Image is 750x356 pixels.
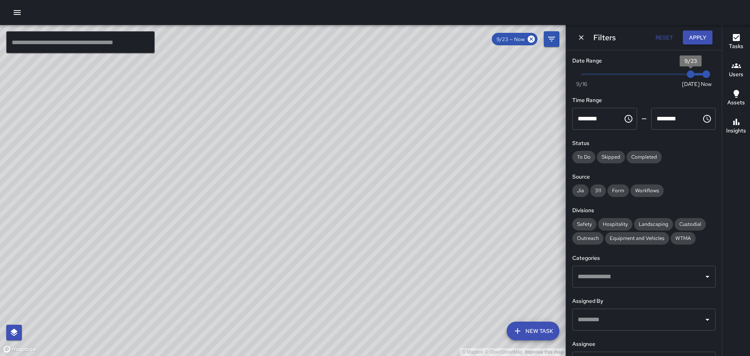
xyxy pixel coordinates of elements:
button: Filters [544,31,559,47]
span: 9/23 — Now [492,36,529,43]
div: Form [607,184,629,197]
span: Completed [627,154,662,160]
h6: Users [729,70,743,79]
span: Hospitality [598,221,632,227]
div: Outreach [572,232,604,245]
div: To Do [572,151,595,163]
span: Jia [572,187,589,194]
h6: Status [572,139,716,148]
div: Completed [627,151,662,163]
h6: Divisions [572,206,716,215]
div: Hospitality [598,218,632,231]
h6: Assigned By [572,297,716,306]
h6: Categories [572,254,716,263]
span: Equipment and Vehicles [605,235,669,242]
div: Jia [572,184,589,197]
span: Custodial [675,221,706,227]
h6: Tasks [729,42,743,51]
span: To Do [572,154,595,160]
div: Workflows [630,184,664,197]
button: Choose time, selected time is 12:00 AM [621,111,636,127]
div: Safety [572,218,596,231]
h6: Filters [593,31,616,44]
h6: Time Range [572,96,716,105]
button: Users [722,56,750,84]
button: Open [702,314,713,325]
button: Insights [722,113,750,141]
span: Now [701,80,712,88]
button: Dismiss [575,32,587,43]
button: Tasks [722,28,750,56]
button: New Task [507,322,559,340]
span: Safety [572,221,596,227]
span: Form [607,187,629,194]
h6: Insights [726,127,746,135]
button: Open [702,271,713,282]
div: Equipment and Vehicles [605,232,669,245]
h6: Assignee [572,340,716,349]
div: Landscaping [634,218,673,231]
button: Reset [652,30,677,45]
h6: Source [572,173,716,181]
span: 311 [590,187,606,194]
div: Skipped [597,151,625,163]
span: Skipped [597,154,625,160]
span: WTMA [671,235,696,242]
div: Custodial [675,218,706,231]
span: 9/23 [684,57,697,64]
button: Apply [683,30,712,45]
button: Assets [722,84,750,113]
div: WTMA [671,232,696,245]
div: 311 [590,184,606,197]
span: 9/16 [576,80,587,88]
span: [DATE] [682,80,700,88]
span: Workflows [630,187,664,194]
span: Outreach [572,235,604,242]
button: Choose time, selected time is 11:59 PM [699,111,715,127]
h6: Date Range [572,57,716,65]
h6: Assets [727,98,745,107]
span: Landscaping [634,221,673,227]
div: 9/23 — Now [492,33,537,45]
